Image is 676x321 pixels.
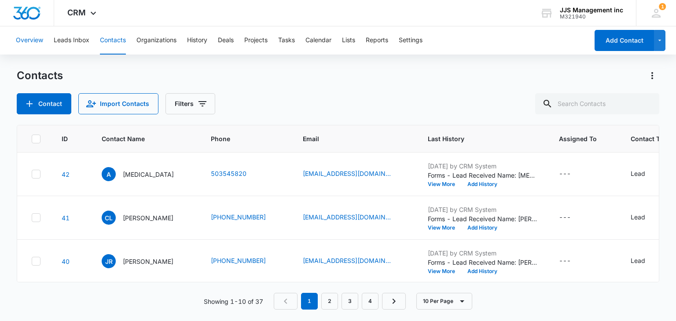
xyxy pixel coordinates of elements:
h1: Contacts [17,69,63,82]
button: Calendar [305,26,331,55]
div: Contact Name - Jonie Radke - Select to Edit Field [102,254,189,268]
p: [DATE] by CRM System [428,205,538,214]
button: Leads Inbox [54,26,89,55]
button: Lists [342,26,355,55]
a: 503545820 [211,169,246,178]
a: Next Page [382,293,406,310]
div: Contact Name - Cory Lehmann - Select to Edit Field [102,211,189,225]
div: Lead [631,212,645,222]
button: Add History [461,182,503,187]
button: Deals [218,26,234,55]
button: Add History [461,225,503,230]
span: 1 [659,3,666,10]
button: View More [428,182,461,187]
span: CL [102,211,116,225]
span: Contact Name [102,134,177,143]
div: notifications count [659,3,666,10]
div: Phone - 503545820 - Select to Edit Field [211,169,262,179]
div: --- [559,169,571,179]
span: CRM [67,8,86,17]
button: Actions [645,69,659,83]
a: [EMAIL_ADDRESS][DOMAIN_NAME] [303,256,391,265]
div: Email - algin9@gmail.com - Select to Edit Field [303,169,407,179]
button: Reports [366,26,388,55]
button: Add Contact [595,30,654,51]
p: [DATE] by CRM System [428,161,538,171]
p: Forms - Lead Received Name: [PERSON_NAME] Email: [EMAIL_ADDRESS][DOMAIN_NAME] Phone: [PHONE_NUMBE... [428,258,538,267]
div: Contact Type - Lead - Select to Edit Field [631,169,661,179]
em: 1 [301,293,318,310]
div: Phone - (765) 491-7821 - Select to Edit Field [211,256,282,266]
div: Assigned To - - Select to Edit Field [559,256,587,266]
span: Phone [211,134,269,143]
span: Assigned To [559,134,597,143]
p: Showing 1-10 of 37 [204,297,263,306]
div: Assigned To - - Select to Edit Field [559,212,587,223]
button: Add History [461,269,503,274]
div: Assigned To - - Select to Edit Field [559,169,587,179]
p: [MEDICAL_DATA] [123,170,174,179]
button: Overview [16,26,43,55]
button: Settings [399,26,422,55]
span: A [102,167,116,181]
div: account id [560,14,623,20]
div: account name [560,7,623,14]
button: Organizations [136,26,176,55]
span: Contact Type [631,134,671,143]
span: JR [102,254,116,268]
p: Forms - Lead Received Name: [PERSON_NAME] Email: [PERSON_NAME][EMAIL_ADDRESS][DOMAIN_NAME] Phone:... [428,214,538,223]
span: Email [303,134,394,143]
button: 10 Per Page [416,293,472,310]
a: Navigate to contact details page for Jonie Radke [62,258,70,265]
span: ID [62,134,68,143]
button: View More [428,225,461,230]
p: [PERSON_NAME] [123,257,173,266]
button: History [187,26,207,55]
a: Page 3 [342,293,358,310]
button: Add Contact [17,93,71,114]
p: [PERSON_NAME] [123,213,173,223]
a: Page 4 [362,293,378,310]
a: [PHONE_NUMBER] [211,212,266,222]
a: Page 2 [321,293,338,310]
button: View More [428,269,461,274]
input: Search Contacts [535,93,659,114]
span: Last History [428,134,525,143]
nav: Pagination [274,293,406,310]
div: Phone - (321) 277-7766 - Select to Edit Field [211,212,282,223]
button: Tasks [278,26,295,55]
a: [EMAIL_ADDRESS][DOMAIN_NAME] [303,169,391,178]
div: --- [559,256,571,266]
p: [DATE] by CRM System [428,248,538,258]
a: Navigate to contact details page for Algin [62,171,70,178]
div: Email - jonieradke@gmail.com - Select to Edit Field [303,256,407,266]
button: Import Contacts [78,93,158,114]
div: --- [559,212,571,223]
a: [EMAIL_ADDRESS][DOMAIN_NAME] [303,212,391,222]
button: Filters [165,93,215,114]
div: Email - janellecpl@yahoo.com - Select to Edit Field [303,212,407,223]
p: Forms - Lead Received Name: [MEDICAL_DATA] Email: [EMAIL_ADDRESS][DOMAIN_NAME] Phone: [PHONE_NUMB... [428,171,538,180]
div: Lead [631,169,645,178]
div: Contact Name - Algin - Select to Edit Field [102,167,190,181]
button: Projects [244,26,268,55]
div: Contact Type - Lead - Select to Edit Field [631,212,661,223]
div: Lead [631,256,645,265]
a: [PHONE_NUMBER] [211,256,266,265]
a: Navigate to contact details page for Cory Lehmann [62,214,70,222]
button: Contacts [100,26,126,55]
div: Contact Type - Lead - Select to Edit Field [631,256,661,266]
